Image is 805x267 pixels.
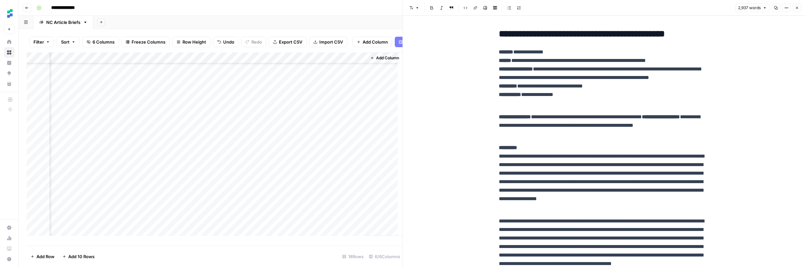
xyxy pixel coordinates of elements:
button: Export CSV [269,37,307,47]
span: 2,937 words [738,5,761,11]
button: Freeze Columns [121,37,170,47]
span: Add Row [36,253,54,260]
a: Insights [4,58,14,68]
button: Filter [29,37,54,47]
button: Add Row [27,251,58,262]
span: Add 10 Rows [68,253,95,260]
span: Import CSV [319,39,343,45]
img: Ten Speed Logo [4,8,16,19]
div: 6/6 Columns [366,251,403,262]
button: Add Column [368,54,402,62]
a: Home [4,37,14,47]
div: 18 Rows [340,251,366,262]
button: Row Height [172,37,210,47]
a: Usage [4,233,14,243]
span: 6 Columns [93,39,115,45]
span: Sort [61,39,70,45]
span: Freeze Columns [132,39,165,45]
a: Learning Hub [4,243,14,254]
button: Import CSV [309,37,347,47]
span: Export CSV [279,39,302,45]
button: Undo [213,37,239,47]
button: Sort [57,37,80,47]
span: Row Height [182,39,206,45]
span: Add Column [363,39,388,45]
button: Workspace: Ten Speed [4,5,14,22]
button: Add Column [352,37,392,47]
a: Opportunities [4,68,14,79]
span: Undo [223,39,234,45]
button: 2,937 words [735,4,770,12]
span: Add Column [376,55,399,61]
button: Redo [241,37,266,47]
a: Browse [4,47,14,58]
a: Your Data [4,79,14,89]
a: Settings [4,222,14,233]
span: Redo [251,39,262,45]
button: Add 10 Rows [58,251,98,262]
a: NC Article Briefs [33,16,93,29]
button: Help + Support [4,254,14,264]
div: NC Article Briefs [46,19,80,26]
span: Filter [33,39,44,45]
button: 6 Columns [82,37,119,47]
